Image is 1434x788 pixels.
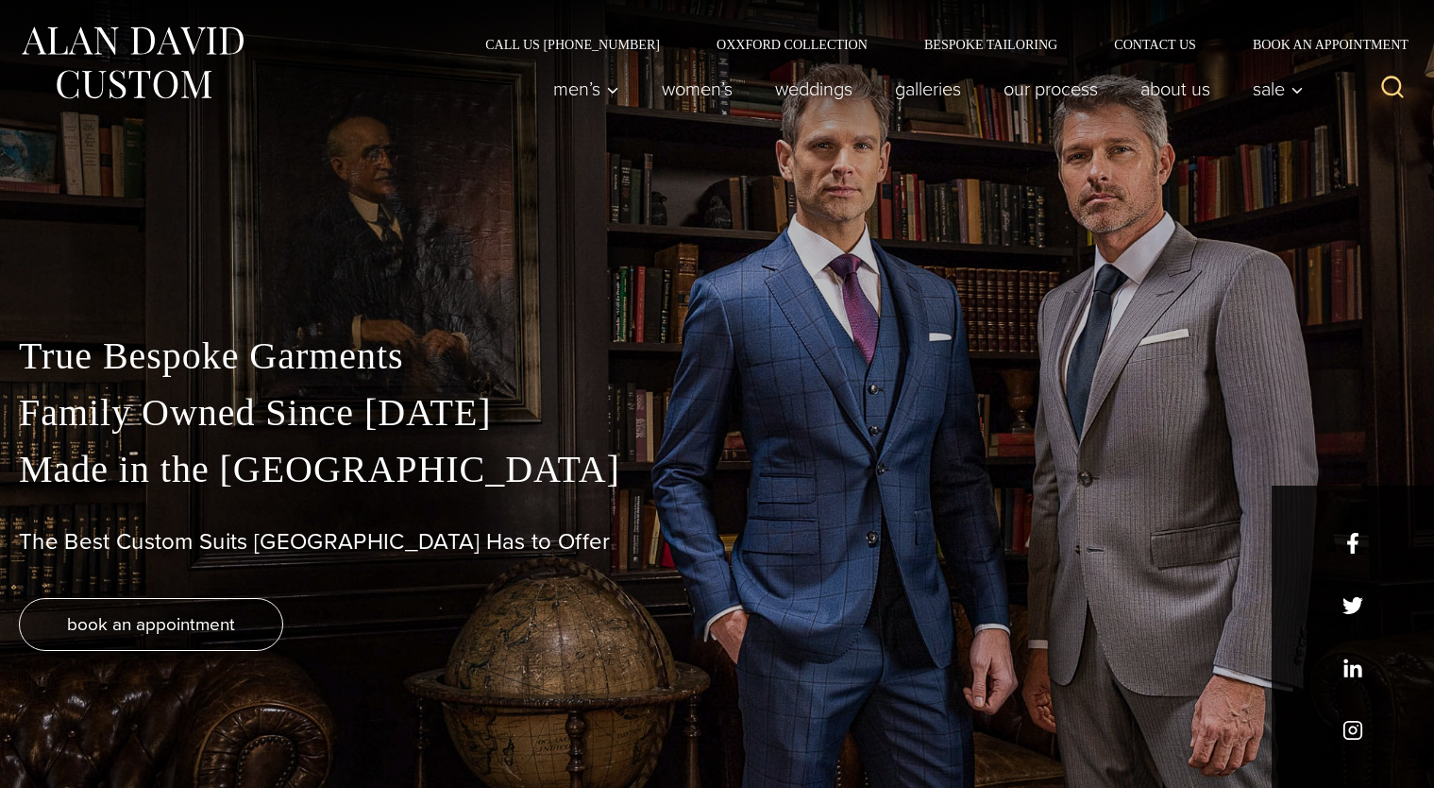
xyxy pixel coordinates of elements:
span: Men’s [553,79,619,98]
span: Sale [1253,79,1304,98]
button: View Search Form [1370,66,1415,111]
span: book an appointment [67,610,235,638]
a: Call Us [PHONE_NUMBER] [457,38,688,51]
img: Alan David Custom [19,21,245,105]
a: Women’s [641,70,754,108]
p: True Bespoke Garments Family Owned Since [DATE] Made in the [GEOGRAPHIC_DATA] [19,328,1415,498]
a: Bespoke Tailoring [896,38,1086,51]
a: weddings [754,70,874,108]
a: About Us [1120,70,1232,108]
a: Our Process [983,70,1120,108]
nav: Secondary Navigation [457,38,1415,51]
a: book an appointment [19,598,283,651]
h1: The Best Custom Suits [GEOGRAPHIC_DATA] Has to Offer [19,528,1415,556]
a: Oxxford Collection [688,38,896,51]
a: Galleries [874,70,983,108]
nav: Primary Navigation [532,70,1314,108]
a: Contact Us [1086,38,1224,51]
a: Book an Appointment [1224,38,1415,51]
